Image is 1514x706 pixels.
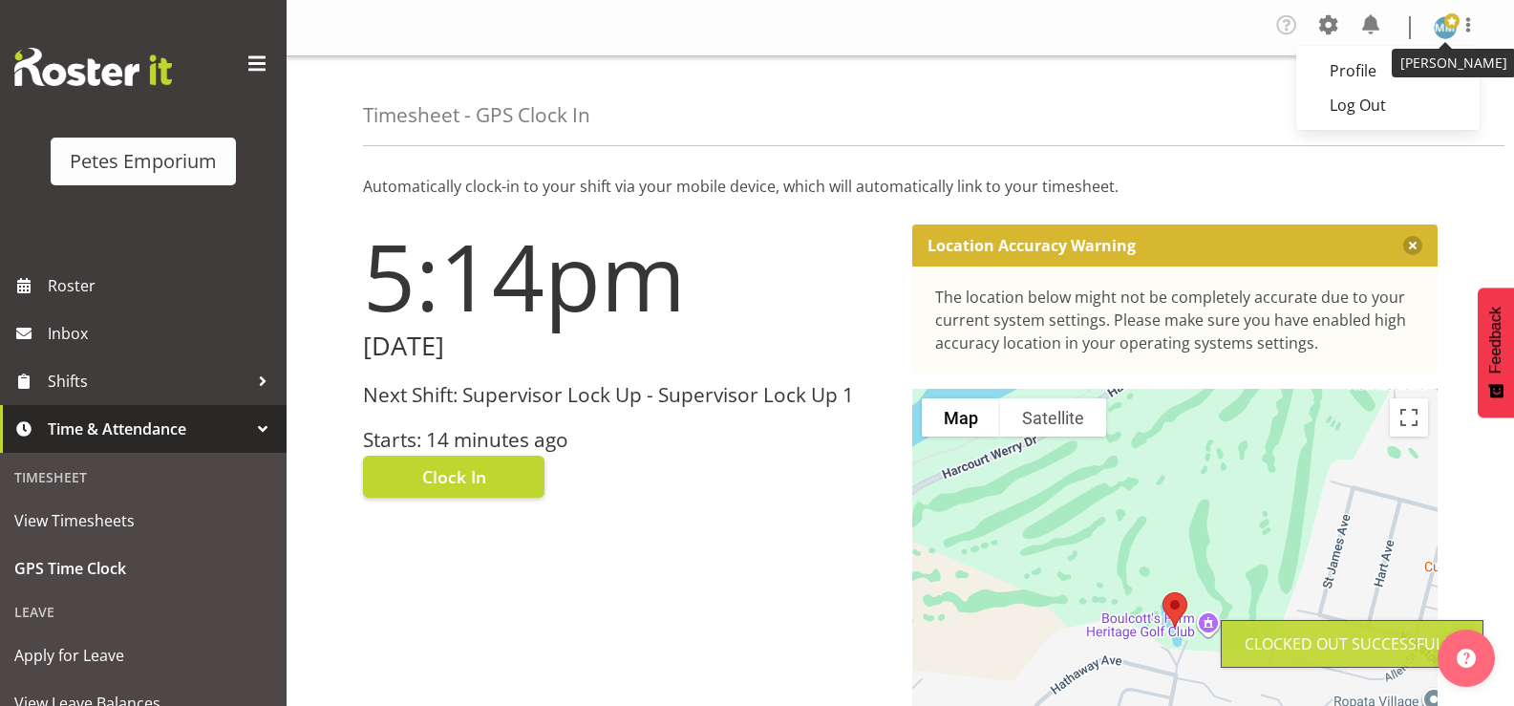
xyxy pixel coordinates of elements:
a: Apply for Leave [5,631,282,679]
p: Automatically clock-in to your shift via your mobile device, which will automatically link to you... [363,175,1438,198]
a: View Timesheets [5,497,282,545]
span: Roster [48,271,277,300]
button: Show satellite imagery [1000,398,1106,437]
span: GPS Time Clock [14,554,272,583]
span: Inbox [48,319,277,348]
button: Toggle fullscreen view [1390,398,1428,437]
a: GPS Time Clock [5,545,282,592]
img: mandy-mosley3858.jpg [1434,16,1457,39]
div: Petes Emporium [70,147,217,176]
a: Log Out [1296,88,1480,122]
img: help-xxl-2.png [1457,649,1476,668]
h3: Starts: 14 minutes ago [363,429,889,451]
div: Clocked out Successfully [1245,632,1460,655]
button: Clock In [363,456,544,498]
span: Apply for Leave [14,641,272,670]
p: Location Accuracy Warning [928,236,1136,255]
button: Close message [1403,236,1422,255]
span: Shifts [48,367,248,396]
button: Show street map [922,398,1000,437]
span: Time & Attendance [48,415,248,443]
span: Clock In [422,464,486,489]
h1: 5:14pm [363,225,889,328]
a: Profile [1296,53,1480,88]
h2: [DATE] [363,332,889,361]
img: Rosterit website logo [14,48,172,86]
button: Feedback - Show survey [1478,288,1514,417]
h4: Timesheet - GPS Clock In [363,104,590,126]
div: Leave [5,592,282,631]
span: Feedback [1487,307,1504,374]
div: Timesheet [5,458,282,497]
span: View Timesheets [14,506,272,535]
h3: Next Shift: Supervisor Lock Up - Supervisor Lock Up 1 [363,384,889,406]
div: The location below might not be completely accurate due to your current system settings. Please m... [935,286,1416,354]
